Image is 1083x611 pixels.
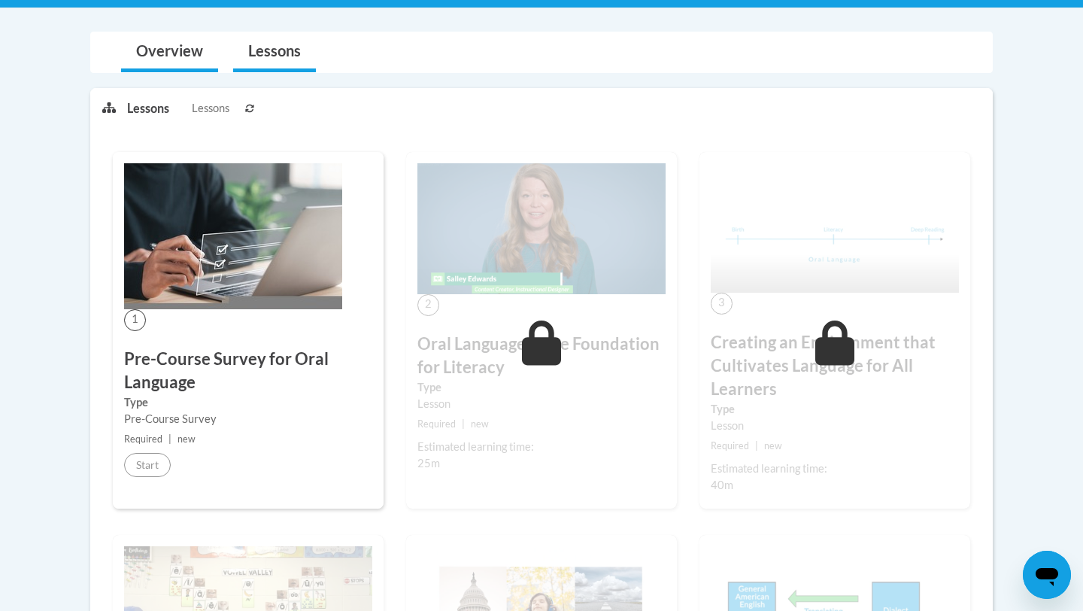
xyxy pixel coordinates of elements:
[755,440,758,451] span: |
[417,418,456,430] span: Required
[417,379,666,396] label: Type
[417,396,666,412] div: Lesson
[127,100,169,117] p: Lessons
[471,418,489,430] span: new
[417,457,440,470] span: 25m
[1023,551,1071,599] iframe: Button to launch messaging window, conversation in progress
[233,32,316,72] a: Lessons
[124,309,146,331] span: 1
[711,418,959,434] div: Lesson
[192,100,229,117] span: Lessons
[124,394,372,411] label: Type
[417,439,666,455] div: Estimated learning time:
[462,418,465,430] span: |
[177,433,196,445] span: new
[124,411,372,427] div: Pre-Course Survey
[711,401,959,418] label: Type
[124,163,342,309] img: Course Image
[124,453,171,477] button: Start
[711,461,959,477] div: Estimated learning time:
[764,440,782,451] span: new
[711,293,733,315] span: 3
[124,348,372,394] h3: Pre-Course Survey for Oral Language
[711,440,749,451] span: Required
[417,333,666,379] h3: Oral Language is the Foundation for Literacy
[711,479,733,491] span: 40m
[168,433,171,445] span: |
[417,294,439,316] span: 2
[711,163,959,293] img: Course Image
[711,331,959,400] h3: Creating an Environment that Cultivates Language for All Learners
[121,32,218,72] a: Overview
[124,433,162,445] span: Required
[417,163,666,294] img: Course Image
